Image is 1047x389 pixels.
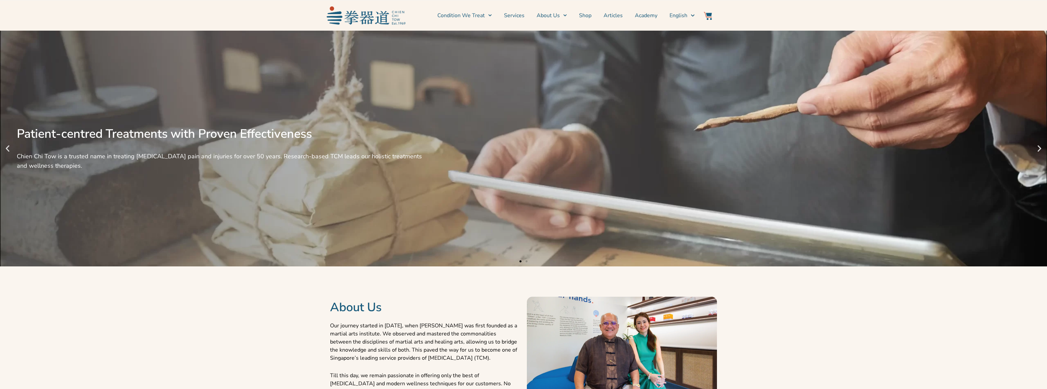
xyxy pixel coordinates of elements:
a: Switch to English [670,7,694,24]
span: Go to slide 2 [526,260,528,262]
p: Our journey started in [DATE], when [PERSON_NAME] was first founded as a martial arts institute. ... [330,322,520,362]
nav: Menu [409,7,695,24]
a: Condition We Treat [437,7,492,24]
div: Patient-centred Treatments with Proven Effectiveness [17,127,432,141]
h2: About Us [330,300,520,315]
a: About Us [537,7,567,24]
a: Academy [635,7,657,24]
a: Services [504,7,525,24]
span: Go to slide 1 [519,260,521,262]
div: Previous slide [3,144,12,153]
a: Shop [579,7,591,24]
img: Website Icon-03 [704,12,712,20]
div: Next slide [1035,144,1044,153]
a: Articles [604,7,623,24]
span: English [670,11,687,20]
div: Chien Chi Tow is a trusted name in treating [MEDICAL_DATA] pain and injuries for over 50 years. R... [17,152,432,170]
